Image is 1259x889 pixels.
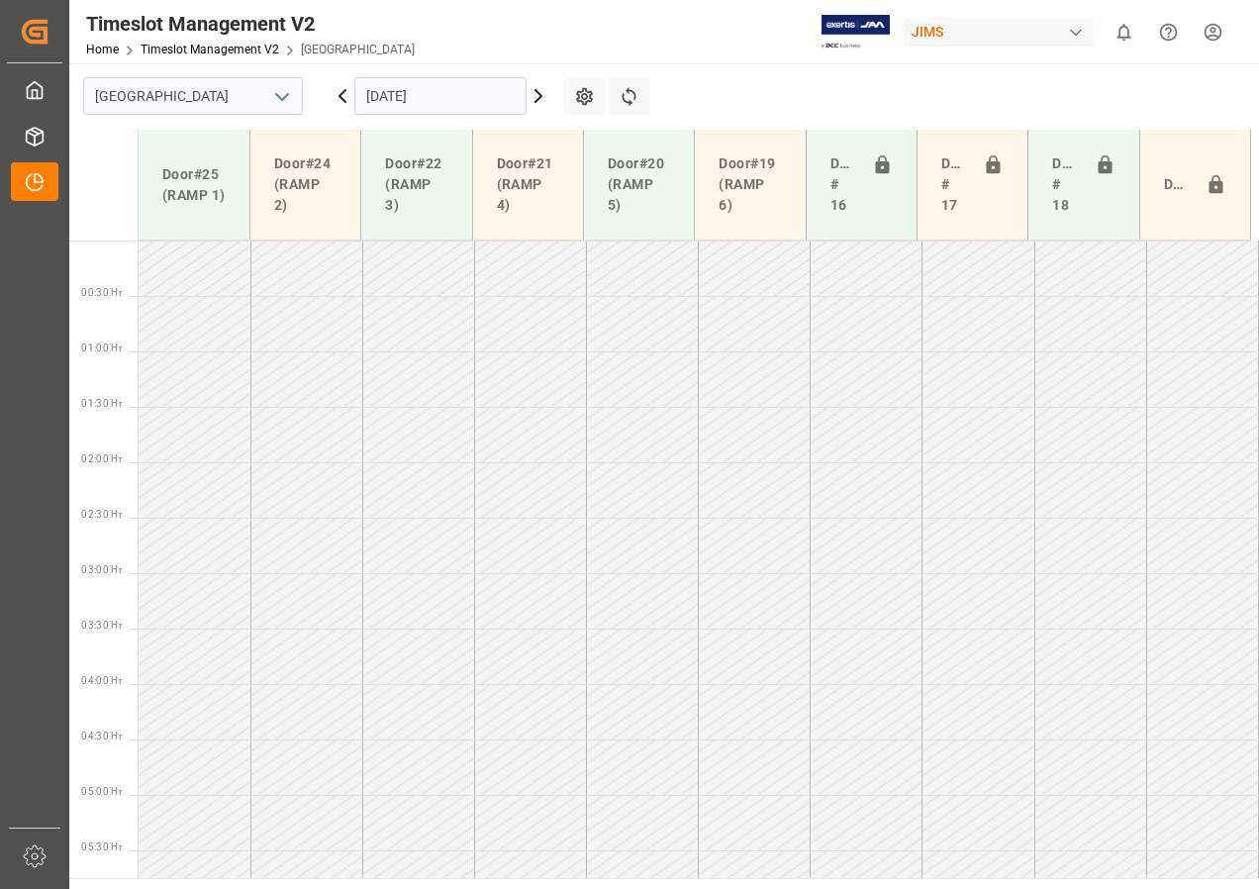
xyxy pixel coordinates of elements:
button: show 0 new notifications [1102,10,1146,54]
span: 05:30 Hr [81,841,122,852]
span: 05:00 Hr [81,786,122,797]
img: Exertis%20JAM%20-%20Email%20Logo.jpg_1722504956.jpg [822,15,890,49]
button: open menu [266,81,296,112]
span: 01:30 Hr [81,398,122,409]
div: Timeslot Management V2 [86,9,415,39]
span: 03:30 Hr [81,620,122,631]
button: JIMS [904,13,1102,50]
input: Type to search/select [83,77,303,115]
a: Home [86,43,119,56]
div: Door#23 [1156,166,1198,204]
span: 04:00 Hr [81,675,122,686]
div: Door#22 (RAMP 3) [377,146,455,224]
a: Timeslot Management V2 [141,43,279,56]
span: 00:30 Hr [81,287,122,298]
span: 03:00 Hr [81,564,122,575]
div: Door#25 (RAMP 1) [154,156,234,214]
div: Door#19 (RAMP 6) [711,146,789,224]
div: Doors # 16 [823,146,864,224]
button: Help Center [1146,10,1191,54]
span: 02:30 Hr [81,509,122,520]
div: Doors # 18 [1044,146,1086,224]
div: Door#24 (RAMP 2) [266,146,344,224]
div: Door#20 (RAMP 5) [600,146,678,224]
span: 01:00 Hr [81,343,122,353]
span: 04:30 Hr [81,731,122,741]
div: Door#21 (RAMP 4) [489,146,567,224]
input: DD-MM-YYYY [354,77,527,115]
div: Doors # 17 [933,146,975,224]
div: JIMS [904,18,1094,47]
span: 02:00 Hr [81,453,122,464]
